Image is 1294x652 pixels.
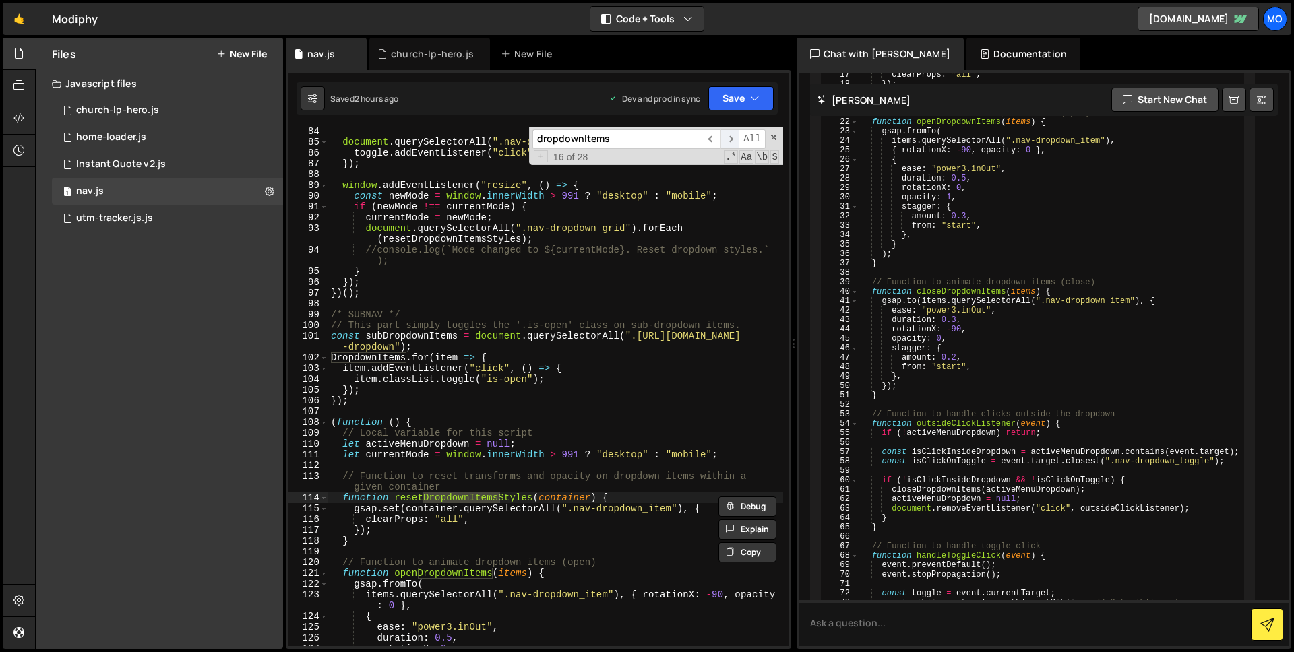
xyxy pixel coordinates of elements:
div: 15757/43976.js [52,124,283,151]
div: 87 [288,158,328,169]
div: 98 [288,298,328,309]
div: 71 [822,579,859,589]
span: ​ [702,129,720,149]
div: 93 [288,223,328,244]
div: 30 [822,193,859,202]
div: 114 [288,492,328,503]
div: 45 [822,334,859,344]
div: 118 [288,535,328,546]
div: 18 [822,79,859,89]
div: 65 [822,523,859,532]
div: 101 [288,331,328,352]
div: 49 [822,372,859,381]
div: Chat with [PERSON_NAME] [797,38,964,70]
a: 🤙 [3,3,36,35]
div: 34 [822,230,859,240]
div: 126 [288,632,328,643]
div: 15757/41912.js [52,151,283,178]
div: 60 [822,476,859,485]
div: 124 [288,611,328,622]
div: 116 [288,514,328,525]
div: 121 [288,568,328,579]
div: 53 [822,410,859,419]
div: 117 [288,525,328,535]
div: 103 [288,363,328,374]
span: CaseSensitive Search [739,150,753,164]
input: Search for [532,129,702,149]
span: ​ [720,129,739,149]
div: 55 [822,428,859,438]
div: 106 [288,395,328,406]
div: 69 [822,560,859,570]
div: 33 [822,221,859,230]
div: 37 [822,259,859,268]
div: Documentation [966,38,1080,70]
div: New File [501,47,557,61]
a: [DOMAIN_NAME] [1138,7,1259,31]
div: nav.js [307,47,335,61]
div: 86 [288,148,328,158]
div: 44 [822,325,859,334]
div: 26 [822,155,859,164]
div: 67 [822,542,859,551]
div: 2 hours ago [355,93,399,104]
div: 72 [822,589,859,598]
div: 31 [822,202,859,211]
div: 28 [822,174,859,183]
div: Instant Quote v2.js [76,158,166,170]
div: Dev and prod in sync [609,93,700,104]
div: 32 [822,211,859,221]
span: Toggle Replace mode [534,150,548,162]
div: 42 [822,306,859,315]
div: 100 [288,320,328,331]
div: 94 [288,244,328,266]
div: 107 [288,406,328,417]
div: Saved [330,93,399,104]
div: 119 [288,546,328,557]
div: 92 [288,212,328,223]
div: home-loader.js [76,131,146,143]
div: 41 [822,296,859,306]
button: Explain [718,519,776,540]
div: 70 [822,570,859,579]
div: 84 [288,126,328,137]
div: 125 [288,622,328,632]
div: Mo [1263,7,1287,31]
div: Modiphy [52,11,98,27]
button: Copy [718,542,776,562]
span: Whole Word Search [755,150,769,164]
div: 99 [288,309,328,320]
div: 109 [288,428,328,438]
div: 64 [822,513,859,523]
div: 123 [288,589,328,611]
div: 58 [822,457,859,466]
div: 25 [822,145,859,155]
div: nav.js [52,178,283,205]
span: RegExp Search [724,150,738,164]
div: 66 [822,532,859,542]
div: 122 [288,579,328,589]
div: 54 [822,419,859,428]
div: 68 [822,551,859,560]
div: 51 [822,391,859,400]
div: 56 [822,438,859,447]
div: 89 [288,180,328,191]
button: New File [216,48,267,59]
div: 39 [822,278,859,287]
div: 43 [822,315,859,325]
div: nav.js [76,185,104,197]
button: Save [708,86,774,110]
div: 115 [288,503,328,514]
div: 95 [288,266,328,277]
div: 85 [288,137,328,148]
button: Code + Tools [590,7,704,31]
div: 90 [288,191,328,201]
div: 50 [822,381,859,391]
div: 38 [822,268,859,278]
div: 29 [822,183,859,193]
div: 120 [288,557,328,568]
span: Search In Selection [770,150,779,164]
div: 23 [822,127,859,136]
div: 112 [288,460,328,471]
div: 48 [822,362,859,372]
